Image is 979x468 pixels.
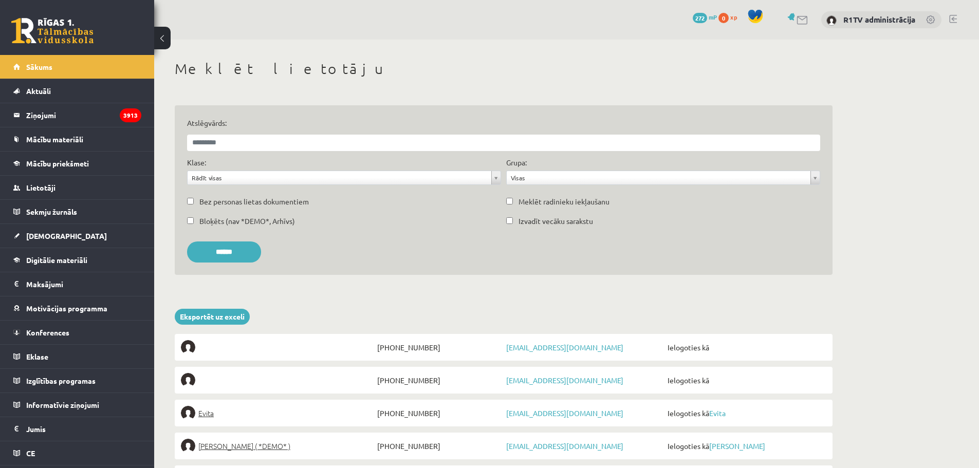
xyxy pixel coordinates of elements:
[199,216,295,227] label: Bloķēts (nav *DEMO*, Arhīvs)
[511,171,806,184] span: Visas
[192,171,487,184] span: Rādīt visas
[26,400,99,409] span: Informatīvie ziņojumi
[375,406,504,420] span: [PHONE_NUMBER]
[26,135,83,144] span: Mācību materiāli
[181,406,195,420] img: Evita
[26,448,35,458] span: CE
[181,439,195,453] img: Elīna Elizabete Ancveriņa
[506,376,623,385] a: [EMAIL_ADDRESS][DOMAIN_NAME]
[187,157,206,168] label: Klase:
[26,272,141,296] legend: Maksājumi
[693,13,717,21] a: 272 mP
[375,373,504,387] span: [PHONE_NUMBER]
[519,196,609,207] label: Meklēt radinieku iekļaušanu
[665,373,826,387] span: Ielogoties kā
[181,439,375,453] a: [PERSON_NAME] ( *DEMO* )
[13,248,141,272] a: Digitālie materiāli
[709,13,717,21] span: mP
[507,171,820,184] a: Visas
[26,103,141,127] legend: Ziņojumi
[11,18,94,44] a: Rīgas 1. Tālmācības vidusskola
[506,157,527,168] label: Grupa:
[26,62,52,71] span: Sākums
[13,176,141,199] a: Lietotāji
[188,171,501,184] a: Rādīt visas
[13,417,141,441] a: Jumis
[26,376,96,385] span: Izglītības programas
[506,343,623,352] a: [EMAIL_ADDRESS][DOMAIN_NAME]
[843,14,915,25] a: R1TV administrācija
[709,408,726,418] a: Evita
[26,159,89,168] span: Mācību priekšmeti
[519,216,593,227] label: Izvadīt vecāku sarakstu
[175,309,250,325] a: Eksportēt uz exceli
[198,406,214,420] span: Evita
[13,296,141,320] a: Motivācijas programma
[199,196,309,207] label: Bez personas lietas dokumentiem
[13,321,141,344] a: Konferences
[13,393,141,417] a: Informatīvie ziņojumi
[375,439,504,453] span: [PHONE_NUMBER]
[718,13,729,23] span: 0
[26,86,51,96] span: Aktuāli
[13,272,141,296] a: Maksājumi
[13,127,141,151] a: Mācību materiāli
[181,406,375,420] a: Evita
[826,15,837,26] img: R1TV administrācija
[26,304,107,313] span: Motivācijas programma
[13,103,141,127] a: Ziņojumi3913
[665,406,826,420] span: Ielogoties kā
[120,108,141,122] i: 3913
[13,224,141,248] a: [DEMOGRAPHIC_DATA]
[709,441,765,451] a: [PERSON_NAME]
[693,13,707,23] span: 272
[198,439,290,453] span: [PERSON_NAME] ( *DEMO* )
[26,424,46,434] span: Jumis
[26,255,87,265] span: Digitālie materiāli
[187,118,820,128] label: Atslēgvārds:
[13,345,141,368] a: Eklase
[26,352,48,361] span: Eklase
[665,340,826,354] span: Ielogoties kā
[26,231,107,240] span: [DEMOGRAPHIC_DATA]
[13,200,141,223] a: Sekmju žurnāls
[730,13,737,21] span: xp
[506,408,623,418] a: [EMAIL_ADDRESS][DOMAIN_NAME]
[13,152,141,175] a: Mācību priekšmeti
[26,328,69,337] span: Konferences
[506,441,623,451] a: [EMAIL_ADDRESS][DOMAIN_NAME]
[375,340,504,354] span: [PHONE_NUMBER]
[718,13,742,21] a: 0 xp
[665,439,826,453] span: Ielogoties kā
[26,183,56,192] span: Lietotāji
[13,369,141,392] a: Izglītības programas
[13,79,141,103] a: Aktuāli
[175,60,833,78] h1: Meklēt lietotāju
[13,55,141,79] a: Sākums
[26,207,77,216] span: Sekmju žurnāls
[13,441,141,465] a: CE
